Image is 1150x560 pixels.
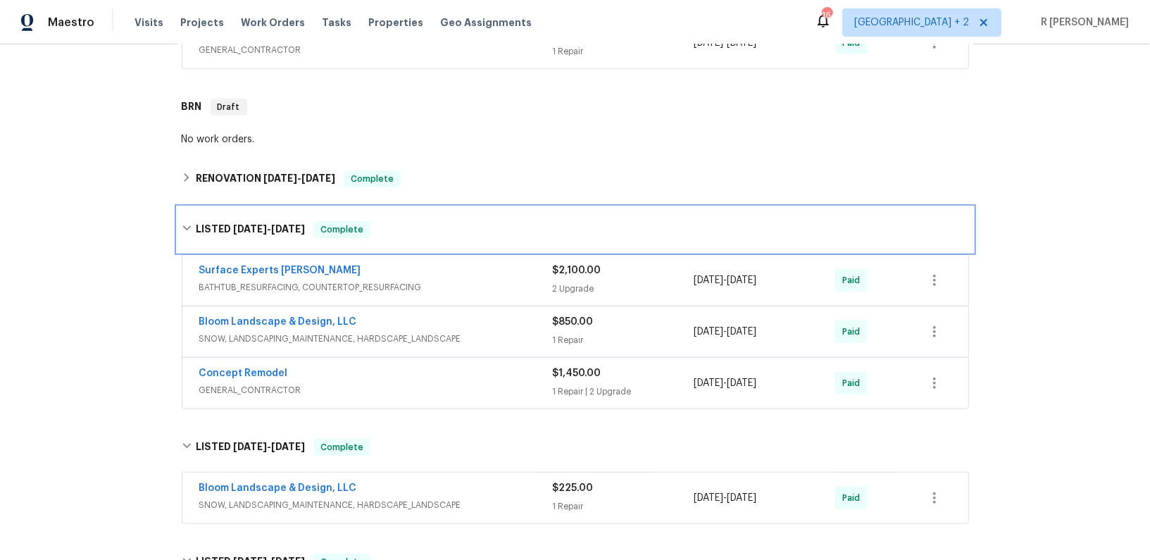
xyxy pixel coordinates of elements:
div: BRN Draft [177,85,973,130]
span: SNOW, LANDSCAPING_MAINTENANCE, HARDSCAPE_LANDSCAPE [199,498,553,512]
span: Complete [315,223,369,237]
span: Visits [135,15,163,30]
span: [DATE] [694,378,723,388]
span: [DATE] [727,275,756,285]
span: $1,450.00 [553,368,601,378]
div: 1 Repair [553,44,694,58]
h6: LISTED [196,221,305,238]
div: RENOVATION [DATE]-[DATE]Complete [177,162,973,196]
span: [DATE] [233,224,267,234]
a: Bloom Landscape & Design, LLC [199,483,357,493]
span: Geo Assignments [440,15,532,30]
span: - [694,325,756,339]
span: Properties [368,15,423,30]
span: - [263,173,335,183]
span: - [233,224,305,234]
span: [DATE] [727,378,756,388]
span: [DATE] [694,275,723,285]
div: 1 Repair [553,333,694,347]
span: Paid [842,376,865,390]
a: Concept Remodel [199,368,288,378]
span: [DATE] [263,173,297,183]
div: 164 [822,8,832,23]
span: [DATE] [271,224,305,234]
span: [DATE] [233,442,267,452]
span: Paid [842,273,865,287]
span: Work Orders [241,15,305,30]
span: Projects [180,15,224,30]
span: Paid [842,491,865,505]
div: 2 Upgrade [553,282,694,296]
span: Paid [842,325,865,339]
span: Draft [212,100,246,114]
h6: BRN [182,99,202,116]
span: Complete [315,440,369,454]
a: Bloom Landscape & Design, LLC [199,317,357,327]
span: [DATE] [271,442,305,452]
span: [DATE] [301,173,335,183]
div: 1 Repair [553,499,694,514]
span: BATHTUB_RESURFACING, COUNTERTOP_RESURFACING [199,280,553,294]
div: LISTED [DATE]-[DATE]Complete [177,207,973,252]
span: $225.00 [553,483,594,493]
span: SNOW, LANDSCAPING_MAINTENANCE, HARDSCAPE_LANDSCAPE [199,332,553,346]
span: GENERAL_CONTRACTOR [199,43,553,57]
span: R [PERSON_NAME] [1035,15,1129,30]
h6: LISTED [196,439,305,456]
span: $850.00 [553,317,594,327]
span: - [694,491,756,505]
span: Complete [345,172,399,186]
div: 1 Repair | 2 Upgrade [553,385,694,399]
span: [DATE] [694,493,723,503]
h6: RENOVATION [196,170,335,187]
span: [DATE] [727,493,756,503]
span: [DATE] [694,327,723,337]
span: Tasks [322,18,351,27]
span: [DATE] [727,327,756,337]
div: LISTED [DATE]-[DATE]Complete [177,425,973,470]
span: Maestro [48,15,94,30]
span: GENERAL_CONTRACTOR [199,383,553,397]
span: - [694,376,756,390]
span: - [233,442,305,452]
span: - [694,273,756,287]
a: Surface Experts [PERSON_NAME] [199,266,361,275]
span: [GEOGRAPHIC_DATA] + 2 [854,15,969,30]
span: $2,100.00 [553,266,601,275]
div: No work orders. [182,132,969,147]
